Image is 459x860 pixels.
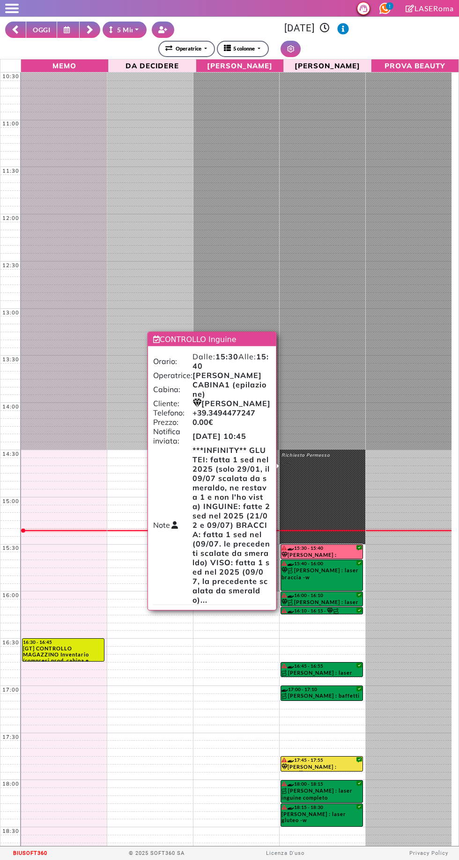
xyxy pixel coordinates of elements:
[281,561,362,567] div: 15:40 - 16:00
[179,22,454,35] h3: [DATE]
[286,60,369,70] span: [PERSON_NAME]
[0,73,21,80] div: 10:30
[0,828,21,834] div: 18:30
[153,398,192,408] td: Cliente:
[153,408,192,417] td: Telefono:
[215,351,238,361] b: 15:30
[0,403,21,410] div: 14:00
[281,552,288,558] i: Categoria cliente: Diamante
[281,567,288,573] i: Categoria cliente: Diamante
[0,639,21,646] div: 16:30
[374,60,457,70] span: PROVA BEAUTY
[281,546,287,550] i: Il cliente ha degli insoluti
[192,379,267,398] b: CABINA1 (epilazione)
[333,608,340,615] img: PERCORSO
[192,370,262,379] b: [PERSON_NAME]
[153,417,192,426] td: Prezzo:
[281,804,362,810] div: 18:15 - 18:30
[111,60,193,70] span: Da Decidere
[192,398,201,408] i: Categoria cliente: Diamante
[406,4,454,13] a: LASERoma
[281,545,362,551] div: 15:30 - 15:40
[281,599,362,606] div: [PERSON_NAME] : laser gluteo -m
[281,757,362,763] div: 17:45 - 17:55
[281,663,287,668] i: Il cliente ha degli insoluti
[281,787,362,802] div: [PERSON_NAME] : laser inguine completo
[281,599,288,605] i: Categoria cliente: Diamante
[0,734,21,740] div: 17:30
[288,599,294,606] img: PERCORSO
[23,645,104,661] div: [GT] CONTROLLO MAGAZZINO Inventario (compresi prod. cabina e consumabili) con controllo differenz...
[0,309,21,316] div: 13:00
[192,398,271,408] b: [PERSON_NAME]
[0,168,21,174] div: 11:30
[406,5,415,12] i: Clicca per andare alla pagina di firma
[192,445,270,604] b: ***INFINITY** GLUTEI: fatta 1 sed nel 2025 (solo 29/01, il 09/07 scalata da smeraldo, ne restava ...
[281,788,288,794] img: PERCORSO
[0,545,21,551] div: 15:30
[281,764,362,771] div: [PERSON_NAME] : controllo zona
[153,379,192,398] td: Cabina:
[192,417,213,426] b: 0.00€
[26,22,57,38] button: OGGI
[23,60,106,70] span: Memo
[0,120,21,127] div: 11:00
[281,781,287,786] i: Il cliente ha degli insoluti
[0,451,21,457] div: 14:30
[281,592,362,598] div: 16:00 - 16:10
[281,758,287,762] i: Il cliente ha degli insoluti
[288,568,294,574] img: PERCORSO
[266,850,304,856] a: Licenza D'uso
[409,850,448,856] a: Privacy Policy
[0,686,21,693] div: 17:00
[192,431,246,440] b: [DATE] 10:45
[281,811,362,826] div: [PERSON_NAME] : laser gluteo -w
[281,693,288,700] img: PERCORSO
[281,670,362,677] div: [PERSON_NAME] : laser ascelle
[281,608,327,613] div: 16:10 - 16:15
[281,692,362,700] div: [PERSON_NAME] : baffetti
[281,561,287,566] i: Il cliente ha degli insoluti
[281,663,362,669] div: 16:45 - 16:55
[109,25,144,35] div: 5 Minuti
[281,593,287,598] i: Il cliente ha degli insoluti
[281,458,363,466] span: null
[281,686,362,692] div: 17:00 - 17:10
[0,498,21,504] div: 15:00
[281,608,287,613] i: Il cliente ha degli insoluti
[281,805,287,809] i: Il cliente ha degli insoluti
[0,215,21,221] div: 12:00
[192,408,255,417] b: +39.3494477247
[153,445,192,605] td: Note
[153,335,237,343] span: CONTROLLO Inguine
[0,780,21,787] div: 18:00
[281,764,288,770] i: Categoria cliente: Diamante
[23,639,104,645] div: 16:30 - 16:45
[281,781,362,787] div: 18:00 - 18:15
[192,351,269,370] b: 15:40
[281,670,288,677] img: PERCORSO
[153,351,192,370] td: Orario:
[327,608,373,614] div: [PERSON_NAME] : laser seno w
[153,426,192,445] td: Notifica inviata:
[0,356,21,363] div: 13:30
[281,567,362,583] div: [PERSON_NAME] : laser braccia -w
[152,22,174,38] button: Crea nuovo contatto rapido
[327,608,333,614] i: Categoria cliente: Diamante
[199,60,281,70] span: [PERSON_NAME]
[192,351,271,370] td: Dalle: Alle:
[0,592,21,598] div: 16:00
[281,452,363,466] div: Richiesta Permesso
[281,552,362,559] div: [PERSON_NAME] : controllo inguine
[0,262,21,269] div: 12:30
[153,370,192,379] td: Operatrice:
